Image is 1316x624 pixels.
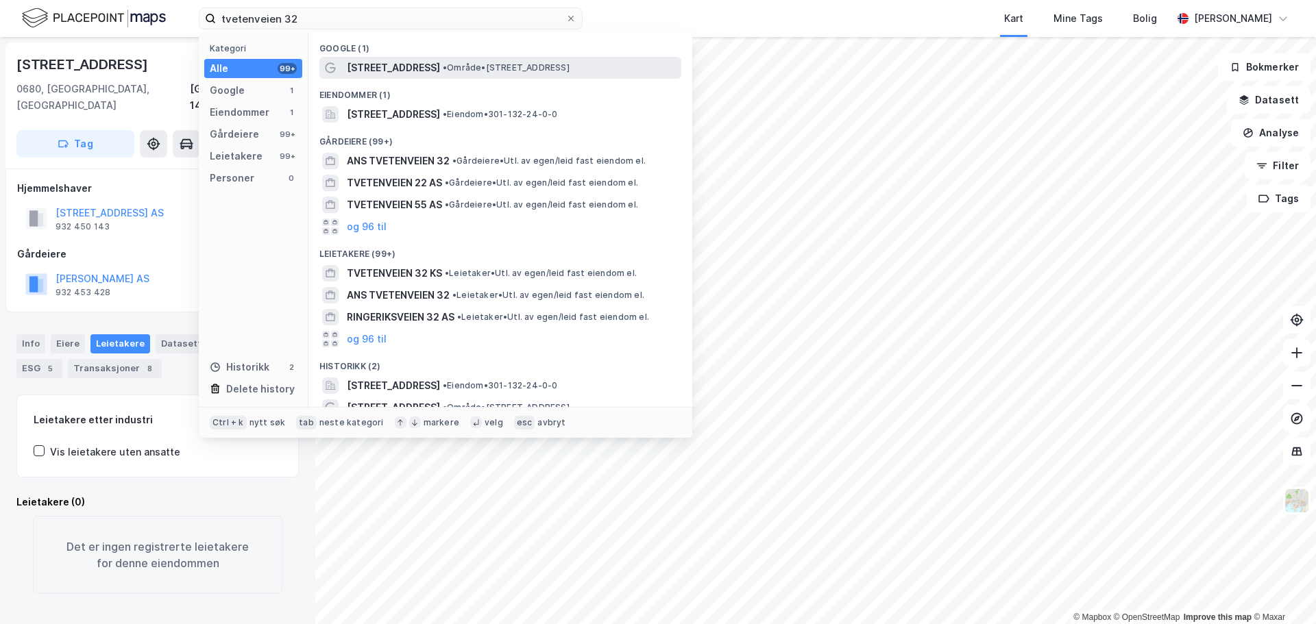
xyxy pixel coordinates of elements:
iframe: Chat Widget [1247,558,1316,624]
div: Mine Tags [1053,10,1103,27]
input: Søk på adresse, matrikkel, gårdeiere, leietakere eller personer [216,8,565,29]
span: • [452,290,456,300]
span: • [443,380,447,390]
div: Kart [1004,10,1023,27]
div: Eiendommer (1) [308,79,692,103]
span: Leietaker • Utl. av egen/leid fast eiendom el. [445,268,637,279]
span: ANS TVETENVEIEN 32 [347,287,450,303]
div: Google [210,82,245,99]
div: Info [16,334,45,353]
div: ESG [16,359,62,378]
div: Alle [210,60,228,77]
span: Gårdeiere • Utl. av egen/leid fast eiendom el. [445,177,638,188]
div: 932 453 428 [56,287,110,298]
div: 99+ [278,129,297,140]
span: Område • [STREET_ADDRESS] [443,62,570,73]
div: 8 [143,362,156,375]
div: tab [296,416,317,429]
div: Gårdeiere (99+) [308,125,692,150]
div: [STREET_ADDRESS] [16,53,151,75]
a: Improve this map [1184,612,1252,622]
a: Mapbox [1073,612,1111,622]
div: 932 450 143 [56,221,110,232]
div: [GEOGRAPHIC_DATA], 149/486 [190,81,299,114]
span: Leietaker • Utl. av egen/leid fast eiendom el. [457,312,649,323]
span: Gårdeiere • Utl. av egen/leid fast eiendom el. [452,155,646,166]
div: Delete history [226,381,295,397]
button: Filter [1245,152,1311,179]
div: Ctrl + k [210,416,247,429]
span: Eiendom • 301-132-24-0-0 [443,109,558,120]
div: 1 [286,107,297,118]
div: 0680, [GEOGRAPHIC_DATA], [GEOGRAPHIC_DATA] [16,81,190,114]
div: Bolig [1133,10,1157,27]
div: [PERSON_NAME] [1194,10,1272,27]
div: Hjemmelshaver [17,180,298,197]
div: 99+ [278,151,297,162]
a: OpenStreetMap [1114,612,1180,622]
div: 0 [286,173,297,184]
div: Eiendommer [210,104,269,121]
span: • [443,402,447,412]
span: [STREET_ADDRESS] [347,106,440,123]
div: Kontrollprogram for chat [1247,558,1316,624]
div: Gårdeiere [210,126,259,142]
span: Gårdeiere • Utl. av egen/leid fast eiendom el. [445,199,638,210]
div: Det er ingen registrerte leietakere for denne eiendommen [33,516,282,594]
button: Tags [1247,185,1311,212]
div: Google (1) [308,32,692,57]
span: Område • [STREET_ADDRESS] [443,402,570,413]
div: Personer [210,170,254,186]
div: Historikk [210,359,269,375]
span: • [443,62,447,73]
span: • [445,177,449,188]
div: esc [514,416,535,429]
div: Leietakere etter industri [34,412,282,428]
span: • [452,155,456,166]
div: Eiere [51,334,85,353]
div: Gårdeiere [17,246,298,262]
span: • [443,109,447,119]
div: Datasett [156,334,223,353]
div: Leietakere (0) [16,494,299,510]
div: avbryt [537,417,565,428]
span: [STREET_ADDRESS] [347,60,440,76]
img: Z [1284,488,1310,514]
div: neste kategori [319,417,384,428]
button: Tag [16,130,134,158]
button: og 96 til [347,331,387,347]
div: Leietakere [210,148,263,164]
div: Leietakere (99+) [308,238,692,262]
button: Datasett [1227,86,1311,114]
span: Eiendom • 301-132-24-0-0 [443,380,558,391]
span: ANS TVETENVEIEN 32 [347,153,450,169]
div: Transaksjoner [68,359,162,378]
span: TVETENVEIEN 55 AS [347,197,442,213]
span: TVETENVEIEN 22 AS [347,175,442,191]
span: • [457,312,461,322]
div: markere [424,417,459,428]
div: 1 [286,85,297,96]
div: Historikk (2) [308,350,692,375]
div: 5 [43,362,57,375]
div: nytt søk [249,417,286,428]
div: 2 [286,362,297,373]
span: [STREET_ADDRESS] [347,377,440,394]
span: [STREET_ADDRESS] [347,399,440,416]
button: og 96 til [347,219,387,235]
div: Vis leietakere uten ansatte [50,444,180,460]
img: logo.f888ab2527a4732fd821a326f86c7f29.svg [22,6,166,30]
span: • [445,199,449,210]
span: • [445,268,449,278]
div: Kategori [210,43,302,53]
button: Analyse [1231,119,1311,147]
span: Leietaker • Utl. av egen/leid fast eiendom el. [452,290,644,301]
span: RINGERIKSVEIEN 32 AS [347,309,454,325]
div: velg [485,417,503,428]
button: Bokmerker [1218,53,1311,81]
div: Leietakere [90,334,150,353]
span: TVETENVEIEN 32 KS [347,265,442,282]
div: 99+ [278,63,297,74]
